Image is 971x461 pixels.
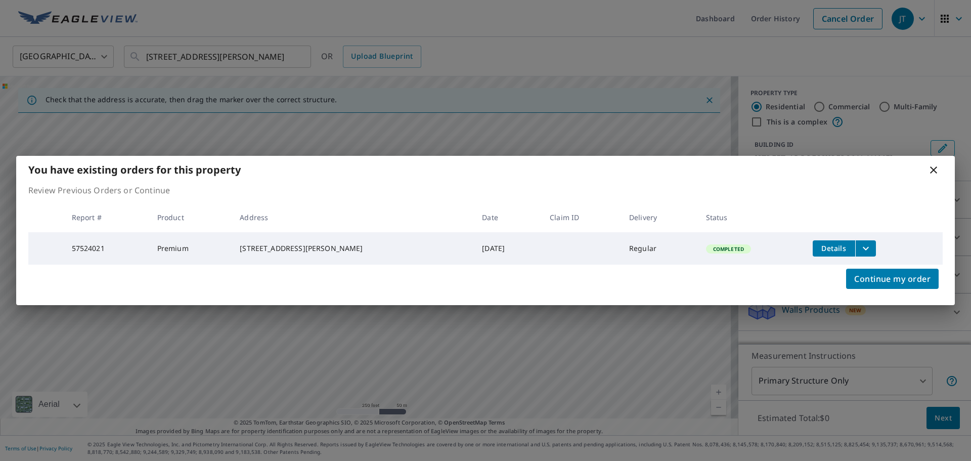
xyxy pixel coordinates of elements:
[232,202,474,232] th: Address
[240,243,466,254] div: [STREET_ADDRESS][PERSON_NAME]
[474,232,542,265] td: [DATE]
[819,243,849,253] span: Details
[698,202,805,232] th: Status
[64,202,149,232] th: Report #
[621,202,698,232] th: Delivery
[854,272,931,286] span: Continue my order
[64,232,149,265] td: 57524021
[542,202,621,232] th: Claim ID
[846,269,939,289] button: Continue my order
[28,184,943,196] p: Review Previous Orders or Continue
[28,163,241,177] b: You have existing orders for this property
[813,240,855,257] button: detailsBtn-57524021
[149,232,232,265] td: Premium
[855,240,876,257] button: filesDropdownBtn-57524021
[474,202,542,232] th: Date
[621,232,698,265] td: Regular
[149,202,232,232] th: Product
[707,245,750,253] span: Completed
